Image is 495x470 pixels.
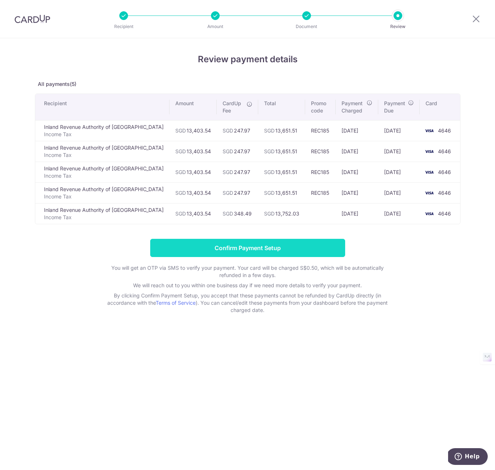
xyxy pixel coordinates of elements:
td: REC185 [305,141,336,162]
input: Confirm Payment Setup [150,239,345,257]
td: [DATE] [378,162,420,182]
span: SGD [175,169,186,175]
td: REC185 [305,120,336,141]
td: 13,752.03 [258,203,305,224]
p: Income Tax [44,214,164,221]
td: 13,403.54 [169,203,217,224]
td: Inland Revenue Authority of [GEOGRAPHIC_DATA] [35,182,169,203]
img: <span class="translation_missing" title="translation missing: en.account_steps.new_confirm_form.b... [422,168,436,177]
td: 13,651.51 [258,141,305,162]
td: Inland Revenue Authority of [GEOGRAPHIC_DATA] [35,141,169,162]
td: [DATE] [378,141,420,162]
p: Recipient [97,23,151,30]
span: Payment Due [384,100,406,114]
td: 348.49 [217,203,258,224]
span: SGD [264,169,275,175]
th: Recipient [35,94,169,120]
td: REC185 [305,182,336,203]
span: 4646 [438,127,451,134]
td: [DATE] [378,182,420,203]
span: SGD [175,190,186,196]
td: Inland Revenue Authority of [GEOGRAPHIC_DATA] [35,203,169,224]
td: [DATE] [336,120,378,141]
td: 13,403.54 [169,141,217,162]
p: Income Tax [44,131,164,138]
td: REC185 [305,162,336,182]
span: 4646 [438,190,451,196]
span: SGD [264,190,275,196]
th: Amount [169,94,217,120]
p: Income Tax [44,172,164,179]
h4: Review payment details [35,53,460,66]
span: SGD [223,169,233,175]
td: [DATE] [336,141,378,162]
p: Review [371,23,425,30]
span: SGD [264,127,275,134]
p: By clicking Confirm Payment Setup, you accept that these payments cannot be refunded by CardUp di... [102,292,393,314]
td: 13,651.51 [258,182,305,203]
span: 4646 [438,169,451,175]
p: We will reach out to you within one business day if we need more details to verify your payment. [102,282,393,289]
td: 13,651.51 [258,120,305,141]
img: <span class="translation_missing" title="translation missing: en.account_steps.new_confirm_form.b... [422,189,436,197]
img: <span class="translation_missing" title="translation missing: en.account_steps.new_confirm_form.b... [422,147,436,156]
img: CardUp [15,15,50,23]
th: Promo code [305,94,336,120]
a: Terms of Service [156,300,196,306]
td: 247.97 [217,182,258,203]
img: <span class="translation_missing" title="translation missing: en.account_steps.new_confirm_form.b... [422,126,436,135]
td: 247.97 [217,141,258,162]
span: SGD [175,210,186,217]
td: [DATE] [336,162,378,182]
td: 13,403.54 [169,162,217,182]
iframe: Opens a widget where you can find more information [448,448,488,466]
img: <span class="translation_missing" title="translation missing: en.account_steps.new_confirm_form.b... [422,209,436,218]
span: Payment Charged [342,100,364,114]
td: 13,403.54 [169,120,217,141]
span: SGD [175,148,186,154]
th: Card [420,94,460,120]
th: Total [258,94,305,120]
span: 4646 [438,210,451,217]
span: CardUp Fee [223,100,243,114]
p: Amount [188,23,242,30]
span: SGD [264,148,275,154]
td: Inland Revenue Authority of [GEOGRAPHIC_DATA] [35,120,169,141]
td: Inland Revenue Authority of [GEOGRAPHIC_DATA] [35,162,169,182]
p: You will get an OTP via SMS to verify your payment. Your card will be charged S$0.50, which will ... [102,264,393,279]
span: SGD [223,210,233,217]
span: SGD [223,148,233,154]
td: 13,403.54 [169,182,217,203]
td: [DATE] [336,203,378,224]
p: Income Tax [44,151,164,159]
span: SGD [223,127,233,134]
p: Income Tax [44,193,164,200]
td: 13,651.51 [258,162,305,182]
td: [DATE] [378,203,420,224]
span: SGD [264,210,275,217]
span: SGD [175,127,186,134]
p: Document [280,23,334,30]
td: [DATE] [336,182,378,203]
span: 4646 [438,148,451,154]
p: All payments(5) [35,80,460,88]
span: SGD [223,190,233,196]
td: 247.97 [217,120,258,141]
td: [DATE] [378,120,420,141]
td: 247.97 [217,162,258,182]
